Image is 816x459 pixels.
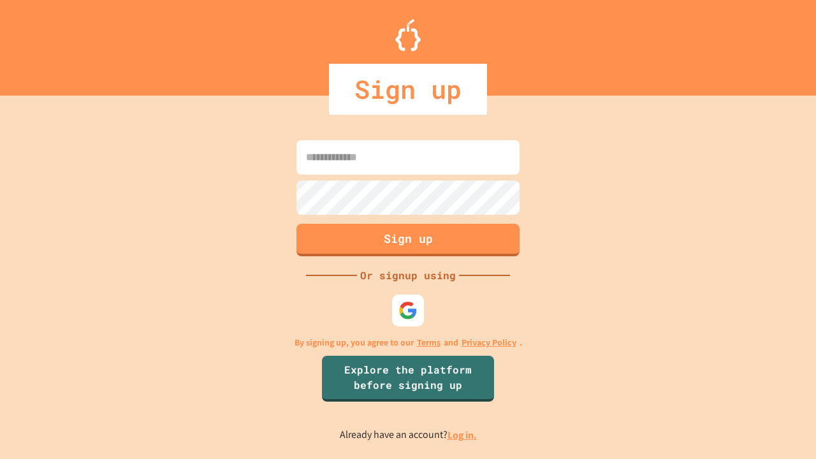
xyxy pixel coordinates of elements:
[329,64,487,115] div: Sign up
[340,427,477,443] p: Already have an account?
[296,224,520,256] button: Sign up
[357,268,459,283] div: Or signup using
[417,336,441,349] a: Terms
[395,19,421,51] img: Logo.svg
[398,301,418,320] img: google-icon.svg
[448,428,477,442] a: Log in.
[322,356,494,402] a: Explore the platform before signing up
[462,336,516,349] a: Privacy Policy
[295,336,522,349] p: By signing up, you agree to our and .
